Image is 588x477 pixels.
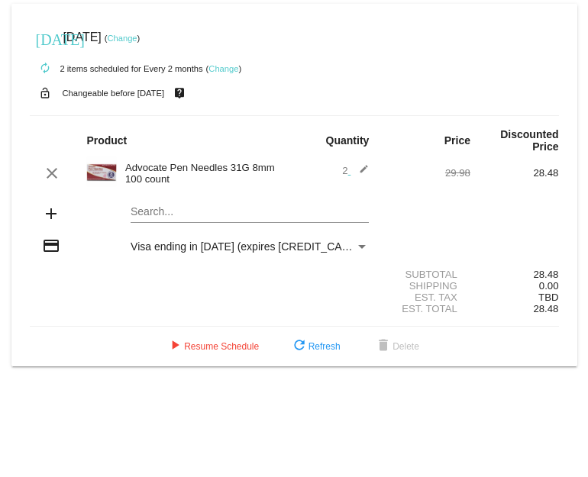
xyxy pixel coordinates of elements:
[206,64,242,73] small: ( )
[107,34,137,43] a: Change
[118,162,294,185] div: Advocate Pen Needles 31G 8mm 100 count
[42,205,60,223] mat-icon: add
[43,164,61,182] mat-icon: clear
[278,333,353,360] button: Refresh
[342,165,369,176] span: 2
[153,333,271,360] button: Resume Schedule
[208,64,238,73] a: Change
[500,128,558,153] strong: Discounted Price
[63,89,165,98] small: Changeable before [DATE]
[166,341,259,352] span: Resume Schedule
[444,134,470,147] strong: Price
[326,134,370,147] strong: Quantity
[382,269,470,280] div: Subtotal
[63,31,101,44] span: [DATE]
[131,206,369,218] input: Search...
[290,341,341,352] span: Refresh
[36,83,54,103] mat-icon: lock_open
[382,303,470,314] div: Est. Total
[362,333,431,360] button: Delete
[131,240,396,253] span: Visa ending in [DATE] (expires [CREDIT_CARD_DATA])
[105,34,141,43] small: ( )
[86,156,117,187] img: advocate-pen-needles-31g-8mm-100ct-3.gif
[470,167,559,179] div: 28.48
[30,64,203,73] small: 2 items scheduled for Every 2 months
[42,237,60,255] mat-icon: credit_card
[36,60,54,78] mat-icon: autorenew
[374,341,419,352] span: Delete
[382,167,470,179] div: 29.98
[290,337,309,356] mat-icon: refresh
[382,280,470,292] div: Shipping
[86,134,127,147] strong: Product
[382,292,470,303] div: Est. Tax
[170,83,189,103] mat-icon: live_help
[533,303,558,314] span: 28.48
[36,29,54,47] mat-icon: [DATE]
[470,269,559,280] div: 28.48
[131,240,369,253] mat-select: Payment Method
[351,164,369,182] mat-icon: edit
[539,280,559,292] span: 0.00
[538,292,558,303] span: TBD
[374,337,393,356] mat-icon: delete
[166,337,184,356] mat-icon: play_arrow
